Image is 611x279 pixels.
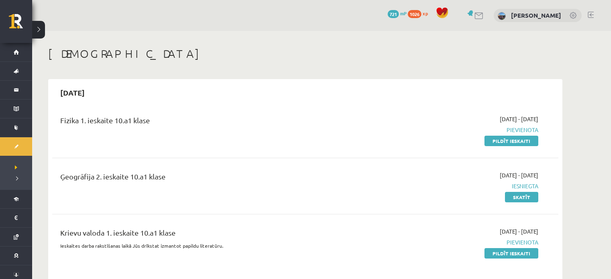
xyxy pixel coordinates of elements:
[500,227,538,236] span: [DATE] - [DATE]
[48,47,562,61] h1: [DEMOGRAPHIC_DATA]
[484,136,538,146] a: Pildīt ieskaiti
[60,242,375,249] p: Ieskaites darba rakstīšanas laikā Jūs drīkstat izmantot papildu literatūru.
[423,10,428,16] span: xp
[500,171,538,179] span: [DATE] - [DATE]
[387,126,538,134] span: Pievienota
[484,248,538,259] a: Pildīt ieskaiti
[400,10,407,16] span: mP
[387,238,538,246] span: Pievienota
[387,182,538,190] span: Iesniegta
[408,10,421,18] span: 1026
[52,83,93,102] h2: [DATE]
[60,115,375,130] div: Fizika 1. ieskaite 10.a1 klase
[498,12,506,20] img: Katrīna Jirgena
[60,171,375,186] div: Ģeogrāfija 2. ieskaite 10.a1 klase
[388,10,407,16] a: 721 mP
[60,227,375,242] div: Krievu valoda 1. ieskaite 10.a1 klase
[511,11,561,19] a: [PERSON_NAME]
[388,10,399,18] span: 721
[500,115,538,123] span: [DATE] - [DATE]
[9,14,32,34] a: Rīgas 1. Tālmācības vidusskola
[408,10,432,16] a: 1026 xp
[505,192,538,202] a: Skatīt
